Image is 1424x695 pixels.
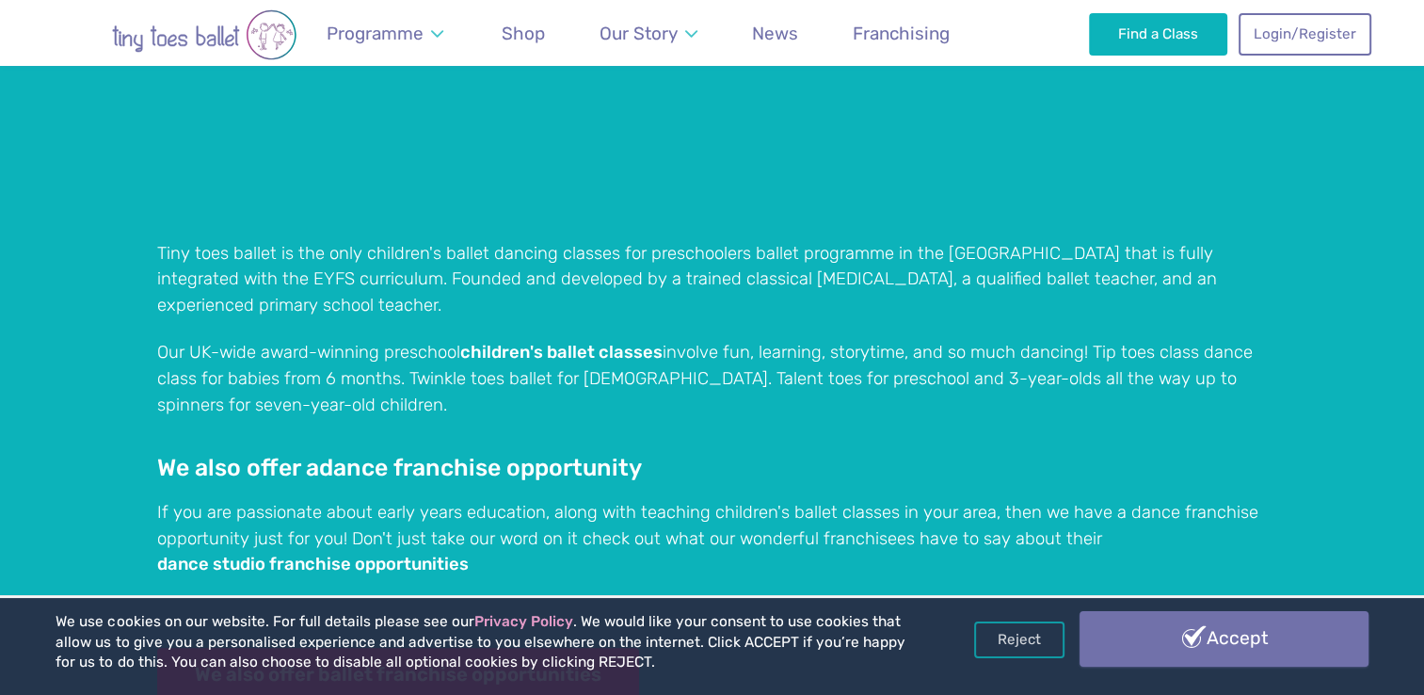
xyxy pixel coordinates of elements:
[473,613,572,630] a: Privacy Policy
[1239,13,1370,55] a: Login/Register
[974,622,1064,657] a: Reject
[853,23,950,44] span: Franchising
[327,23,424,44] span: Programme
[600,23,678,44] span: Our Story
[460,344,663,363] a: children's ballet classes
[157,556,469,574] a: dance studio franchise opportunities
[157,500,1268,578] p: If you are passionate about early years education, along with teaching children's ballet classes ...
[1080,611,1368,666] a: Accept
[319,457,642,482] a: dance franchise opportunity
[157,453,1268,482] h4: We also offer a
[56,612,908,673] p: We use cookies on our website. For full details please see our . We would like your consent to us...
[157,241,1268,319] p: Tiny toes ballet is the only children's ballet dancing classes for preschoolers ballet programme ...
[502,23,545,44] span: Shop
[157,340,1268,418] p: Our UK-wide award-winning preschool involve fun, learning, storytime, and so much dancing! Tip to...
[744,11,808,56] a: News
[493,11,554,56] a: Shop
[1089,13,1227,55] a: Find a Class
[844,11,959,56] a: Franchising
[752,23,798,44] span: News
[318,11,453,56] a: Programme
[590,11,706,56] a: Our Story
[54,9,355,60] img: tiny toes ballet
